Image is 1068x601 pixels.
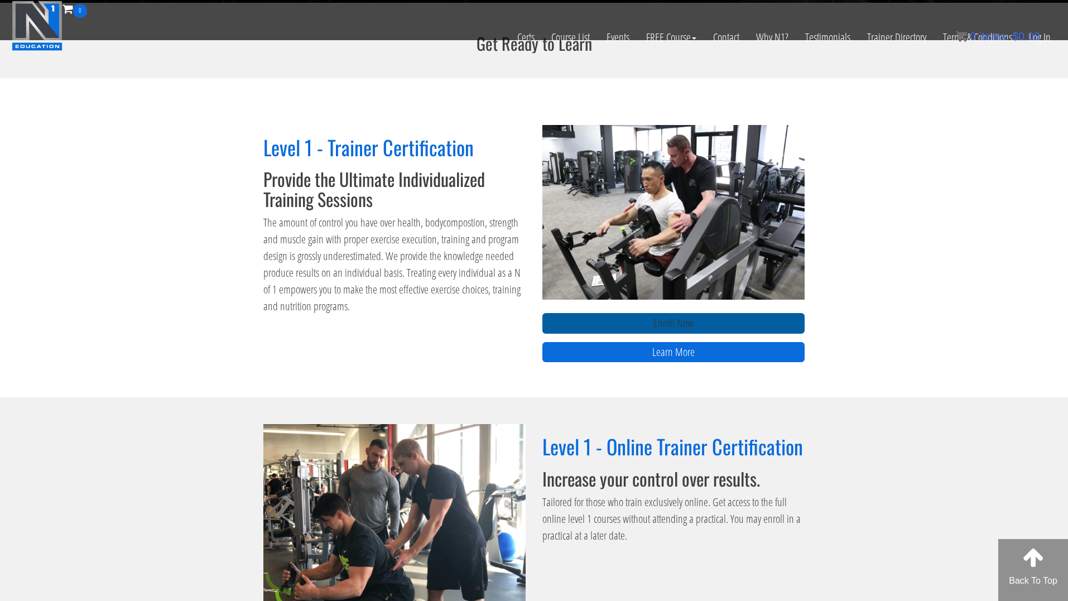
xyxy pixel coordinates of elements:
h2: Level 1 - Trainer Certification [263,136,526,158]
bdi: 0.00 [1012,30,1040,42]
p: Tailored for those who train exclusively online. Get access to the full online level 1 courses wi... [542,494,805,544]
a: Contact [705,18,748,57]
img: n1-education [12,1,62,51]
p: The amount of control you have over health, bodycompostion, strength and muscle gain with proper ... [263,214,526,315]
h3: Increase your control over results. [542,469,805,488]
a: 0 [62,1,87,16]
a: Terms & Conditions [935,18,1021,57]
a: 0 items: $0.00 [956,30,1040,42]
span: 0 [970,30,976,42]
a: Why N1? [748,18,797,57]
a: Testimonials [797,18,859,57]
img: n1-trainer [542,125,805,300]
a: Events [598,18,638,57]
a: Learn More [542,342,805,363]
a: FREE Course [638,18,705,57]
h2: Level 1 - Online Trainer Certification [542,435,805,458]
h3: Provide the Ultimate Individualized Training Sessions [263,169,526,208]
a: Trainer Directory [859,18,935,57]
span: 0 [73,4,87,18]
a: Enroll Now [542,313,805,334]
a: Course List [543,18,598,57]
a: Certs [509,18,543,57]
span: $ [1012,30,1018,42]
a: Log In [1021,18,1059,57]
img: icon11.png [956,31,967,42]
span: items: [979,30,1009,42]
